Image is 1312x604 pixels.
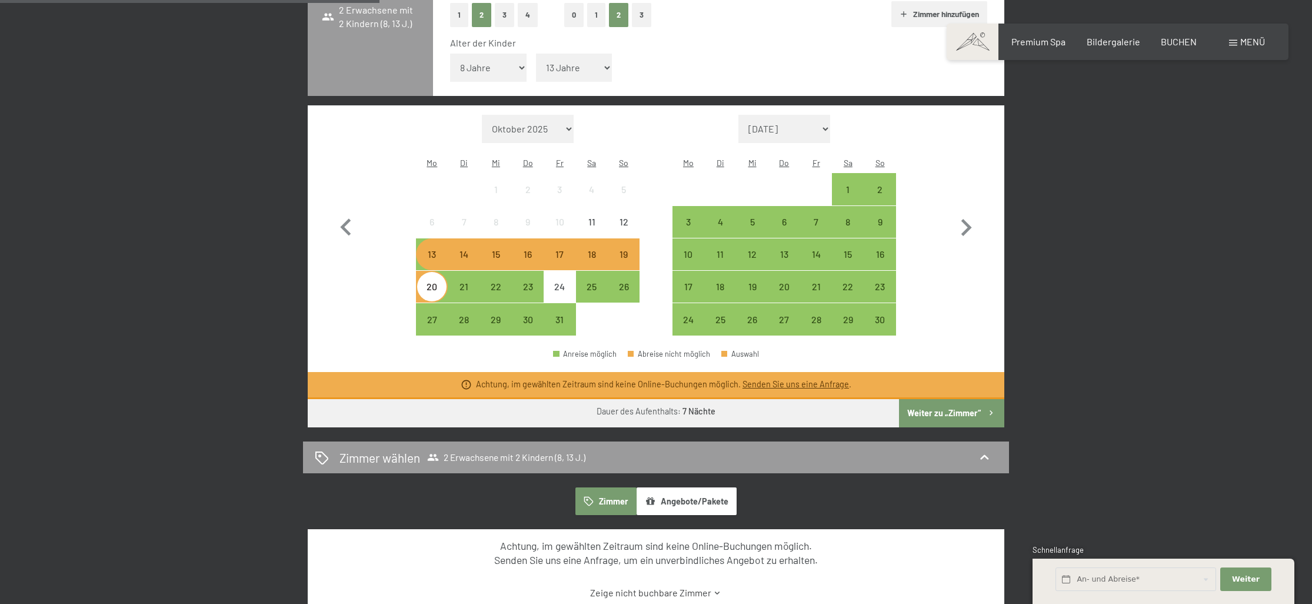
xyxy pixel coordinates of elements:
[833,315,863,344] div: 29
[608,238,640,270] div: Sun Oct 19 2025
[513,185,542,214] div: 2
[770,217,799,247] div: 6
[705,315,735,344] div: 25
[844,158,853,168] abbr: Samstag
[801,250,831,279] div: 14
[864,238,896,270] div: Anreise möglich
[449,250,478,279] div: 14
[674,217,703,247] div: 3
[705,250,735,279] div: 11
[833,250,863,279] div: 15
[864,271,896,303] div: Sun Nov 23 2025
[576,271,608,303] div: Sat Oct 25 2025
[674,250,703,279] div: 10
[460,158,468,168] abbr: Dienstag
[608,206,640,238] div: Anreise nicht möglich
[865,250,895,279] div: 16
[864,206,896,238] div: Anreise möglich
[800,271,832,303] div: Fri Nov 21 2025
[544,271,575,303] div: Anreise nicht möglich
[512,206,544,238] div: Anreise nicht möglich
[865,282,895,311] div: 23
[512,303,544,335] div: Thu Oct 30 2025
[544,303,575,335] div: Fri Oct 31 2025
[768,303,800,335] div: Anreise möglich
[800,206,832,238] div: Anreise möglich
[608,271,640,303] div: Anreise möglich
[1220,568,1271,592] button: Weiter
[736,271,768,303] div: Wed Nov 19 2025
[672,206,704,238] div: Anreise möglich
[832,206,864,238] div: Anreise möglich
[329,115,363,336] button: Vorheriger Monat
[832,173,864,205] div: Anreise möglich
[800,303,832,335] div: Fri Nov 28 2025
[448,206,479,238] div: Tue Oct 07 2025
[544,206,575,238] div: Anreise nicht möglich
[492,158,500,168] abbr: Mittwoch
[768,206,800,238] div: Thu Nov 06 2025
[632,3,651,27] button: 3
[1161,36,1197,47] a: BUCHEN
[476,379,851,390] div: Achtung, im gewählten Zeitraum sind keine Online-Buchungen möglich. .
[480,238,512,270] div: Anreise nicht möglich
[576,206,608,238] div: Anreise nicht möglich
[705,217,735,247] div: 4
[577,217,607,247] div: 11
[704,206,736,238] div: Tue Nov 04 2025
[544,238,575,270] div: Fri Oct 17 2025
[1232,574,1260,585] span: Weiter
[481,185,511,214] div: 1
[864,173,896,205] div: Anreise möglich
[800,271,832,303] div: Anreise möglich
[576,173,608,205] div: Sat Oct 04 2025
[448,303,479,335] div: Anreise möglich
[609,250,638,279] div: 19
[577,185,607,214] div: 4
[587,3,605,27] button: 1
[736,238,768,270] div: Anreise möglich
[742,379,849,389] a: Senden Sie uns eine Anfrage
[768,271,800,303] div: Thu Nov 20 2025
[768,238,800,270] div: Thu Nov 13 2025
[1087,36,1140,47] span: Bildergalerie
[416,303,448,335] div: Mon Oct 27 2025
[609,282,638,311] div: 26
[1011,36,1065,47] a: Premium Spa
[448,271,479,303] div: Anreise möglich
[512,206,544,238] div: Thu Oct 09 2025
[416,271,448,303] div: Mon Oct 20 2025
[449,217,478,247] div: 7
[608,271,640,303] div: Sun Oct 26 2025
[480,173,512,205] div: Anreise nicht möglich
[812,158,820,168] abbr: Freitag
[481,250,511,279] div: 15
[339,449,420,466] h2: Zimmer wählen
[416,238,448,270] div: Mon Oct 13 2025
[576,206,608,238] div: Sat Oct 11 2025
[832,238,864,270] div: Anreise möglich
[899,399,1004,427] button: Weiter zu „Zimmer“
[672,271,704,303] div: Mon Nov 17 2025
[672,271,704,303] div: Anreise möglich
[448,271,479,303] div: Tue Oct 21 2025
[832,303,864,335] div: Sat Nov 29 2025
[553,350,617,358] div: Anreise möglich
[832,173,864,205] div: Sat Nov 01 2025
[587,158,596,168] abbr: Samstag
[416,206,448,238] div: Anreise nicht möglich
[513,217,542,247] div: 9
[770,250,799,279] div: 13
[865,315,895,344] div: 30
[801,282,831,311] div: 21
[608,206,640,238] div: Sun Oct 12 2025
[577,250,607,279] div: 18
[480,303,512,335] div: Anreise möglich
[544,303,575,335] div: Anreise möglich
[736,206,768,238] div: Anreise möglich
[512,238,544,270] div: Anreise nicht möglich
[513,250,542,279] div: 16
[575,487,637,515] button: Zimmer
